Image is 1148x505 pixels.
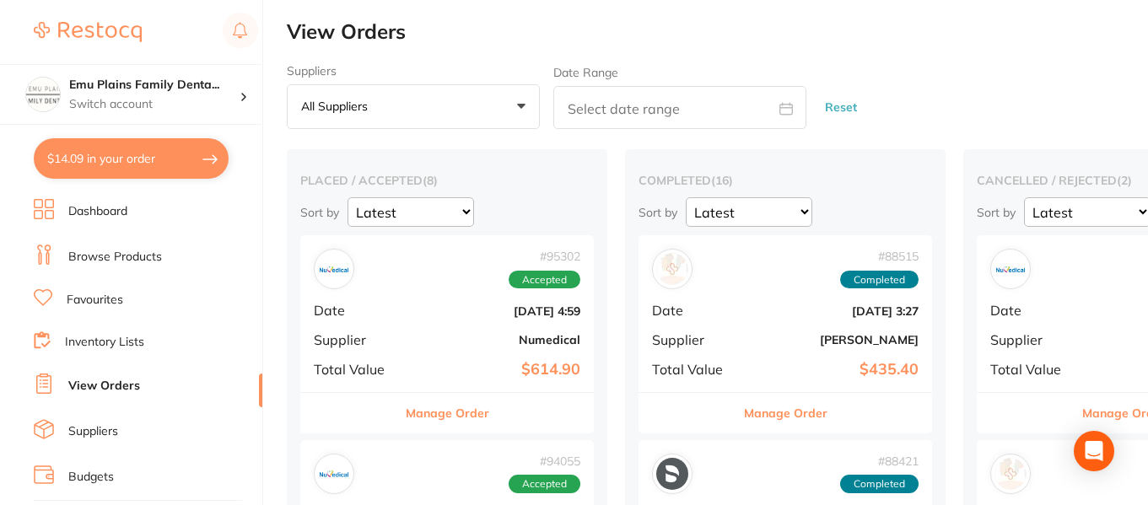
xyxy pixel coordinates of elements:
[840,271,919,289] span: Completed
[840,475,919,493] span: Completed
[314,362,398,377] span: Total Value
[990,303,1075,318] span: Date
[553,86,806,129] input: Select date range
[300,235,594,433] div: Numedical#95302AcceptedDate[DATE] 4:59SupplierNumedicalTotal Value$614.90Manage Order
[68,249,162,266] a: Browse Products
[656,253,688,285] img: Henry Schein Halas
[744,393,827,433] button: Manage Order
[314,332,398,347] span: Supplier
[26,78,60,111] img: Emu Plains Family Dental
[287,64,540,78] label: Suppliers
[750,304,919,318] b: [DATE] 3:27
[68,203,127,220] a: Dashboard
[69,77,240,94] h4: Emu Plains Family Dental
[318,458,350,490] img: Numedical
[300,173,594,188] h2: placed / accepted ( 8 )
[509,271,580,289] span: Accepted
[68,423,118,440] a: Suppliers
[412,361,580,379] b: $614.90
[318,253,350,285] img: Numedical
[314,303,398,318] span: Date
[652,362,736,377] span: Total Value
[68,378,140,395] a: View Orders
[553,66,618,79] label: Date Range
[68,469,114,486] a: Budgets
[639,205,677,220] p: Sort by
[287,84,540,130] button: All suppliers
[990,332,1075,347] span: Supplier
[412,333,580,347] b: Numedical
[840,250,919,263] span: # 88515
[820,85,862,130] button: Reset
[994,253,1027,285] img: Numedical
[1074,431,1114,471] div: Open Intercom Messenger
[639,173,932,188] h2: completed ( 16 )
[509,454,580,468] span: # 94055
[990,362,1075,377] span: Total Value
[300,205,339,220] p: Sort by
[840,454,919,468] span: # 88421
[34,13,142,51] a: Restocq Logo
[65,334,144,351] a: Inventory Lists
[656,458,688,490] img: Dentsply Sirona
[34,138,229,179] button: $14.09 in your order
[994,458,1027,490] img: Henry Schein Halas
[509,250,580,263] span: # 95302
[652,303,736,318] span: Date
[406,393,489,433] button: Manage Order
[652,332,736,347] span: Supplier
[977,205,1016,220] p: Sort by
[750,333,919,347] b: [PERSON_NAME]
[69,96,240,113] p: Switch account
[34,22,142,42] img: Restocq Logo
[301,99,375,114] p: All suppliers
[412,304,580,318] b: [DATE] 4:59
[750,361,919,379] b: $435.40
[287,20,1148,44] h2: View Orders
[509,475,580,493] span: Accepted
[67,292,123,309] a: Favourites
